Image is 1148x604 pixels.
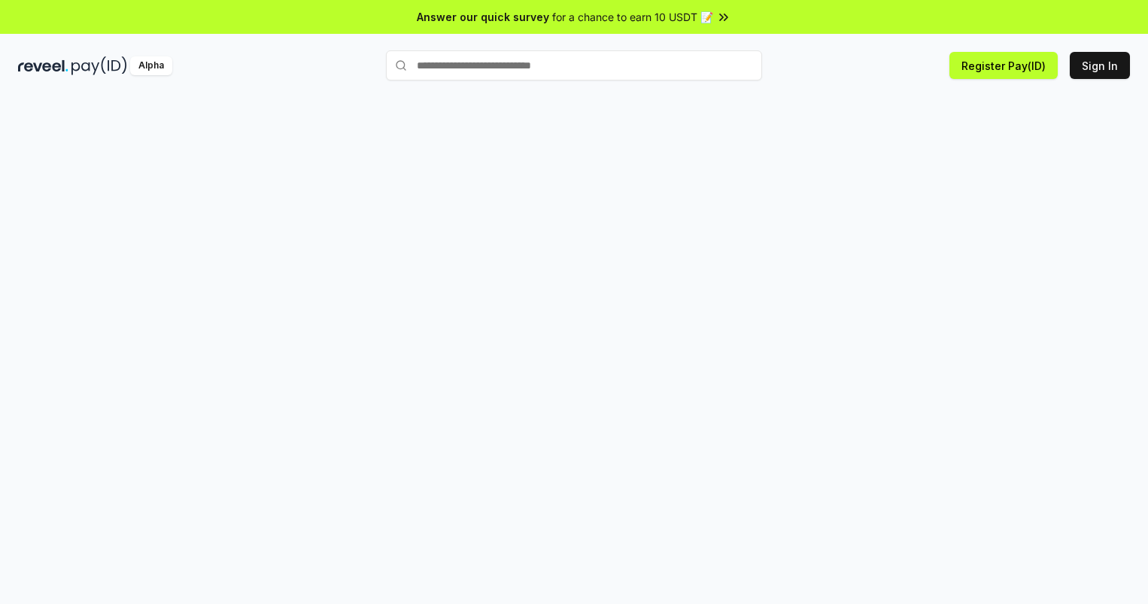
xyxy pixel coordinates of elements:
[552,9,713,25] span: for a chance to earn 10 USDT 📝
[1070,52,1130,79] button: Sign In
[949,52,1058,79] button: Register Pay(ID)
[18,56,68,75] img: reveel_dark
[71,56,127,75] img: pay_id
[417,9,549,25] span: Answer our quick survey
[130,56,172,75] div: Alpha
